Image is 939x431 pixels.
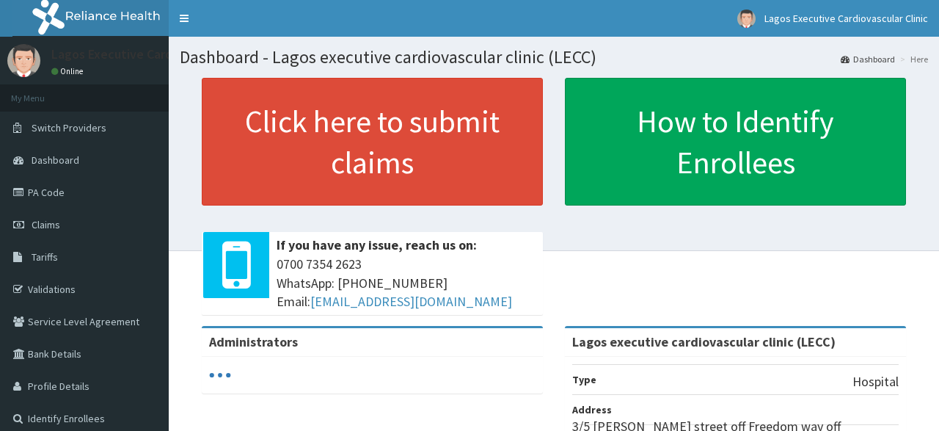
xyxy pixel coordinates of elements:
[764,12,928,25] span: Lagos Executive Cardiovascular Clinic
[32,250,58,264] span: Tariffs
[277,236,477,253] b: If you have any issue, reach us on:
[51,66,87,76] a: Online
[7,44,40,77] img: User Image
[32,153,79,167] span: Dashboard
[852,372,899,391] p: Hospital
[209,333,298,350] b: Administrators
[32,121,106,134] span: Switch Providers
[310,293,512,310] a: [EMAIL_ADDRESS][DOMAIN_NAME]
[841,53,895,65] a: Dashboard
[277,255,536,311] span: 0700 7354 2623 WhatsApp: [PHONE_NUMBER] Email:
[209,364,231,386] svg: audio-loading
[572,373,596,386] b: Type
[737,10,756,28] img: User Image
[572,333,836,350] strong: Lagos executive cardiovascular clinic (LECC)
[180,48,928,67] h1: Dashboard - Lagos executive cardiovascular clinic (LECC)
[202,78,543,206] a: Click here to submit claims
[565,78,906,206] a: How to Identify Enrollees
[32,218,60,231] span: Claims
[51,48,263,61] p: Lagos Executive Cardiovascular Clinic
[896,53,928,65] li: Here
[572,403,612,416] b: Address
